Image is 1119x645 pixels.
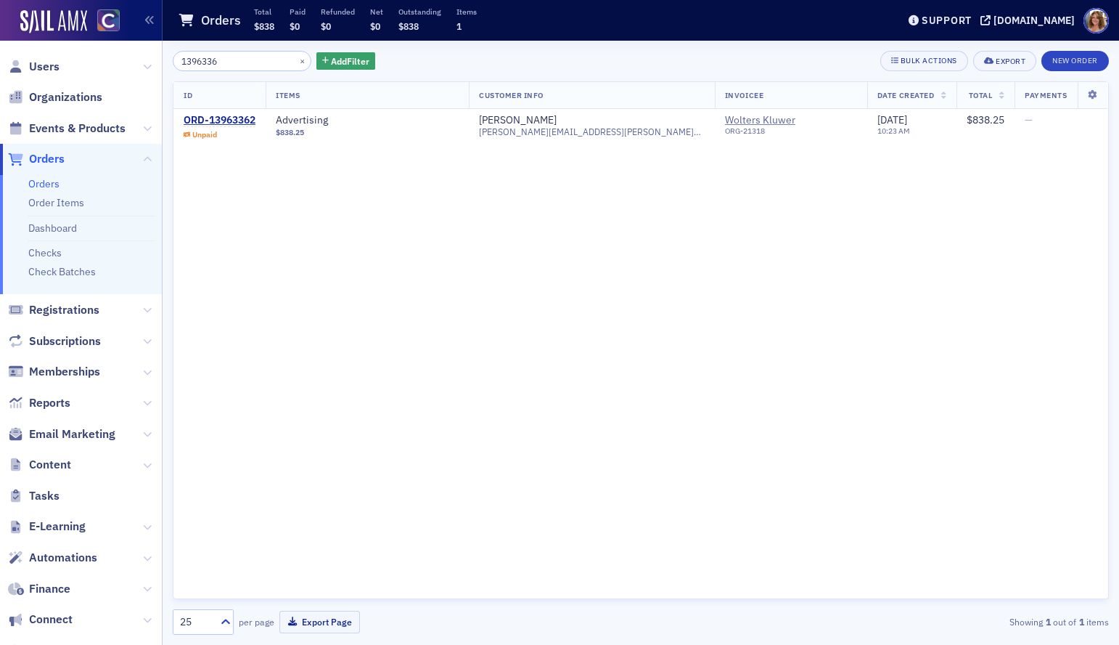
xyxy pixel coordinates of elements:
a: Email Marketing [8,426,115,442]
a: Checks [28,246,62,259]
button: Export Page [279,611,360,633]
button: AddFilter [316,52,376,70]
span: Subscriptions [29,333,101,349]
img: SailAMX [97,9,120,32]
span: Content [29,457,71,473]
span: Automations [29,550,97,566]
button: Bulk Actions [880,51,968,71]
a: Subscriptions [8,333,101,349]
span: [PERSON_NAME][EMAIL_ADDRESS][PERSON_NAME][DOMAIN_NAME] [479,126,705,137]
span: $838.25 [276,128,304,137]
span: — [1025,113,1033,126]
strong: 1 [1043,615,1053,628]
span: [DATE] [877,113,907,126]
a: Organizations [8,89,102,105]
span: $0 [321,20,331,32]
span: Email Marketing [29,426,115,442]
button: × [296,54,309,67]
a: Order Items [28,196,84,209]
span: Organizations [29,89,102,105]
span: $0 [370,20,380,32]
a: Registrations [8,302,99,318]
span: Finance [29,581,70,597]
a: View Homepage [87,9,120,34]
p: Outstanding [398,7,441,17]
span: Connect [29,612,73,628]
span: Items [276,90,300,100]
span: $838 [254,20,274,32]
span: Registrations [29,302,99,318]
a: Finance [8,581,70,597]
span: Wolters Kluwer [725,114,857,142]
button: Export [973,51,1036,71]
span: Invoicee [725,90,763,100]
a: Check Batches [28,265,96,278]
p: Paid [290,7,306,17]
a: New Order [1041,53,1109,66]
a: Orders [28,177,60,190]
span: Memberships [29,364,100,380]
span: Add Filter [331,54,369,68]
div: Support [922,14,972,27]
div: 25 [180,614,212,630]
span: $838.25 [967,113,1004,126]
a: Events & Products [8,121,126,137]
a: Dashboard [28,222,77,235]
a: [PERSON_NAME] [479,114,557,127]
span: 1 [456,20,462,32]
div: Bulk Actions [901,57,957,65]
strong: 1 [1076,615,1086,628]
p: Refunded [321,7,355,17]
a: Users [8,59,60,75]
button: [DOMAIN_NAME] [980,15,1080,25]
span: Reports [29,395,70,411]
a: Automations [8,550,97,566]
time: 10:23 AM [877,126,910,136]
span: Customer Info [479,90,544,100]
a: Advertising [276,114,459,127]
a: Memberships [8,364,100,380]
a: Orders [8,151,65,167]
a: Tasks [8,488,60,504]
span: E-Learning [29,519,86,535]
a: Wolters Kluwer [725,114,857,127]
div: Unpaid [192,130,217,139]
a: ORD-13963362 [184,114,255,127]
h1: Orders [201,12,241,29]
span: Tasks [29,488,60,504]
p: Net [370,7,383,17]
span: Total [969,90,993,100]
span: Orders [29,151,65,167]
a: Connect [8,612,73,628]
img: SailAMX [20,10,87,33]
span: $838 [398,20,419,32]
a: Content [8,457,71,473]
span: Events & Products [29,121,126,137]
a: Reports [8,395,70,411]
div: Showing out of items [807,615,1109,628]
span: Payments [1025,90,1067,100]
p: Items [456,7,477,17]
p: Total [254,7,274,17]
span: $0 [290,20,300,32]
span: Date Created [877,90,934,100]
input: Search… [173,51,311,71]
div: Export [996,57,1025,65]
span: Users [29,59,60,75]
div: [DOMAIN_NAME] [993,14,1075,27]
label: per page [239,615,274,628]
span: ID [184,90,192,100]
a: E-Learning [8,519,86,535]
button: New Order [1041,51,1109,71]
span: Profile [1083,8,1109,33]
div: ORG-21318 [725,126,857,141]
